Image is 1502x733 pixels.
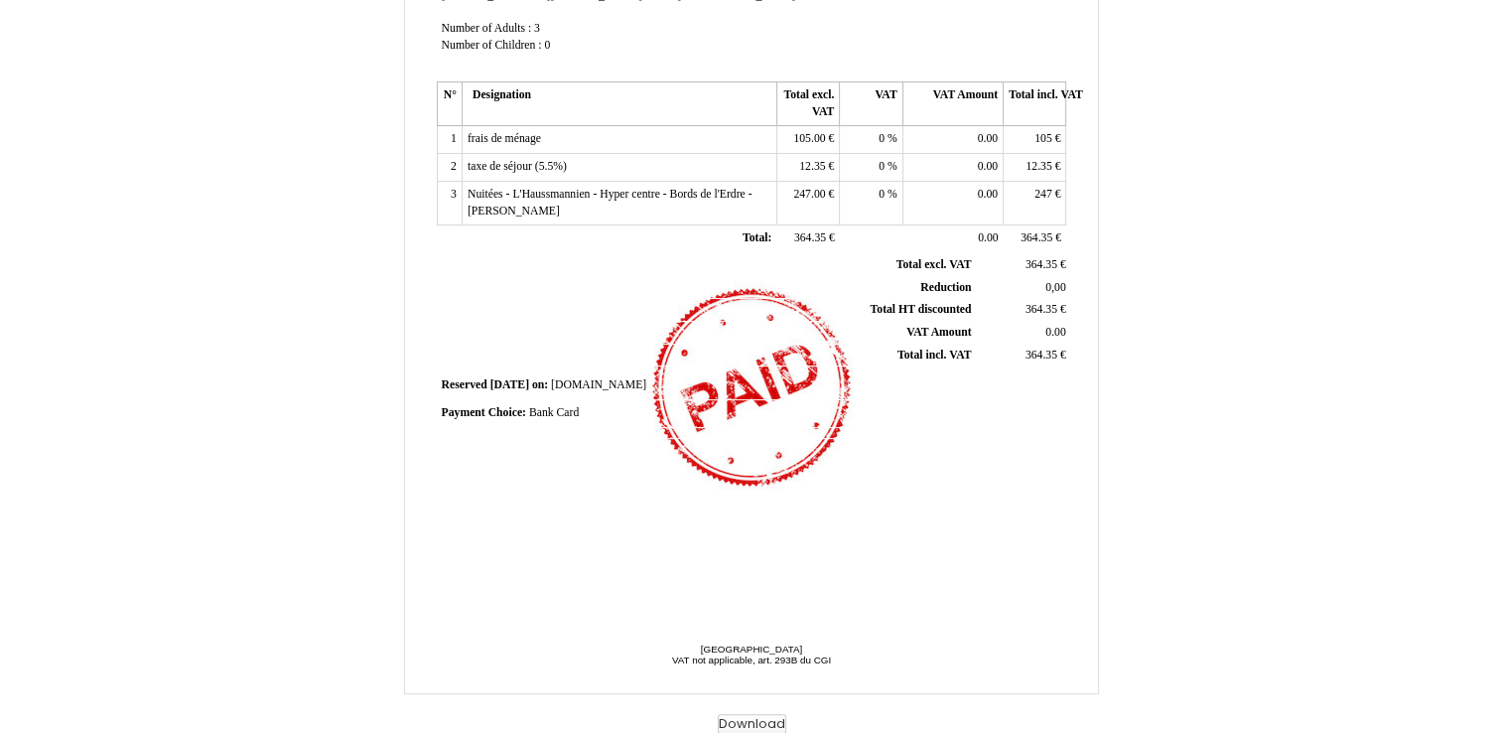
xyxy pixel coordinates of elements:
td: 3 [437,181,462,224]
span: 364.35 [1025,349,1057,362]
th: Total incl. VAT [1004,82,1066,126]
span: 12.35 [1025,160,1051,173]
td: % [840,126,902,154]
span: Number of Adults : [442,22,532,35]
span: 364.35 [1021,231,1052,244]
span: Reserved [442,378,487,391]
span: frais de ménage [468,132,541,145]
td: € [975,254,1069,276]
td: € [1004,154,1066,182]
span: 0.00 [978,231,998,244]
td: € [776,225,839,253]
span: Number of Children : [442,39,542,52]
span: 364.35 [1025,258,1057,271]
span: 0 [879,132,885,145]
span: Total HT discounted [870,303,971,316]
span: [DOMAIN_NAME] [551,378,646,391]
td: € [975,299,1069,322]
th: VAT Amount [902,82,1003,126]
span: [DATE] [490,378,529,391]
span: 0 [879,188,885,201]
span: [GEOGRAPHIC_DATA] [701,644,802,655]
span: VAT not applicable, art. 293B du CGI [672,655,831,665]
span: 247.00 [793,188,825,201]
span: 0,00 [1045,281,1065,294]
th: Designation [462,82,776,126]
td: € [975,344,1069,366]
span: 364.35 [1025,303,1057,316]
td: € [776,181,839,224]
span: 105 [1034,132,1052,145]
span: 3 [534,22,540,35]
span: Total incl. VAT [897,349,972,362]
span: VAT Amount [906,326,971,339]
span: on: [532,378,548,391]
td: € [1004,126,1066,154]
span: Reduction [920,281,971,294]
span: taxe de séjour (5.5%) [468,160,567,173]
span: 0 [544,39,550,52]
td: 2 [437,154,462,182]
td: € [776,154,839,182]
span: Nuitées - L'Haussmannien - Hyper centre - Bords de l'Erdre - [PERSON_NAME] [468,188,752,218]
td: € [776,126,839,154]
span: Total: [743,231,771,244]
span: 0.00 [1045,326,1065,339]
span: 12.35 [799,160,825,173]
span: 0.00 [978,188,998,201]
span: 0.00 [978,160,998,173]
td: 1 [437,126,462,154]
td: % [840,154,902,182]
td: € [1004,225,1066,253]
span: Total excl. VAT [896,258,972,271]
th: VAT [840,82,902,126]
td: € [1004,181,1066,224]
span: Bank Card [529,406,579,419]
span: 0 [879,160,885,173]
th: Total excl. VAT [776,82,839,126]
span: 105.00 [793,132,825,145]
span: 247 [1034,188,1052,201]
span: Payment Choice: [442,406,526,419]
span: 364.35 [794,231,826,244]
td: % [840,181,902,224]
th: N° [437,82,462,126]
span: 0.00 [978,132,998,145]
